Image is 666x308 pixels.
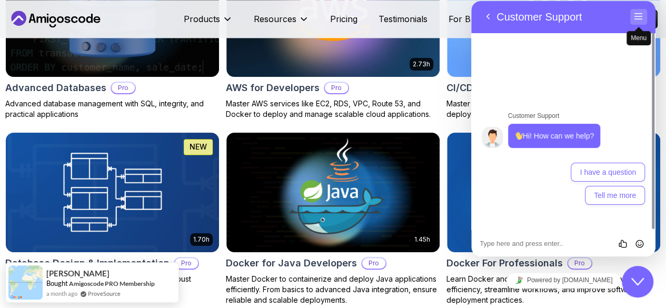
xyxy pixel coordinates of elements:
span: Bought [46,279,68,287]
p: Pro [112,83,135,93]
p: Pro [568,258,591,269]
iframe: chat widget [471,1,655,256]
iframe: chat widget [471,269,655,292]
h2: Database Design & Implementation [5,256,170,271]
img: provesource social proof notification image [8,265,43,300]
a: Amigoscode PRO Membership [69,280,155,287]
p: 1.70h [193,235,210,244]
img: Database Design & Implementation card [6,133,219,252]
a: Database Design & Implementation card1.70hNEWDatabase Design & ImplementationProSkills in databas... [5,132,220,295]
h2: Docker For Professionals [446,256,563,271]
p: Products [184,13,220,25]
p: 2.73h [413,60,430,68]
span: [PERSON_NAME] [46,269,110,278]
p: Learn Docker and containerization to enhance DevOps efficiency, streamline workflows, and improve... [446,274,661,305]
p: Master Docker to containerize and deploy Java applications efficiently. From basics to advanced J... [226,274,440,305]
p: NEW [190,142,207,152]
p: Pro [175,258,198,269]
a: Docker for Java Developers card1.45hDocker for Java DevelopersProMaster Docker to containerize an... [226,132,440,305]
a: Docker For Professionals card4.64hDocker For ProfessionalsProLearn Docker and containerization to... [446,132,661,305]
button: Resources [254,13,309,34]
iframe: chat widget [622,266,655,297]
p: 1.45h [414,235,430,244]
a: For Business [449,13,500,25]
p: Master AWS services like EC2, RDS, VPC, Route 53, and Docker to deploy and manage scalable cloud ... [226,98,440,120]
p: Pro [325,83,348,93]
p: Resources [254,13,296,25]
img: Docker For Professionals card [447,133,660,252]
p: Master CI/CD pipelines with GitHub Actions, automate deployments, and implement DevOps best pract... [446,98,661,120]
a: ProveSource [88,289,121,298]
h2: CI/CD with GitHub Actions [446,81,569,95]
p: Advanced database management with SQL, integrity, and practical applications [5,98,220,120]
span: a month ago [46,289,77,298]
p: Pro [362,258,385,269]
a: Pricing [330,13,357,25]
button: Products [184,13,233,34]
img: Docker for Java Developers card [226,133,440,252]
h2: Docker for Java Developers [226,256,357,271]
h2: AWS for Developers [226,81,320,95]
h2: Advanced Databases [5,81,106,95]
a: Testimonials [379,13,428,25]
